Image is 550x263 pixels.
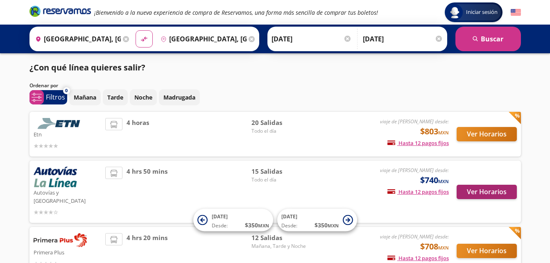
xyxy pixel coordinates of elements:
[212,213,228,220] span: [DATE]
[272,29,352,49] input: Elegir Fecha
[29,5,91,17] i: Brand Logo
[65,87,68,94] span: 0
[34,129,102,139] p: Etn
[281,222,297,229] span: Desde:
[438,245,449,251] small: MXN
[159,89,200,105] button: Madrugada
[251,167,309,176] span: 15 Salidas
[245,221,269,229] span: $ 350
[281,213,297,220] span: [DATE]
[103,89,128,105] button: Tarde
[463,8,501,16] span: Iniciar sesión
[315,221,339,229] span: $ 350
[380,167,449,174] em: viaje de [PERSON_NAME] desde:
[94,9,378,16] em: ¡Bienvenido a la nueva experiencia de compra de Reservamos, una forma más sencilla de comprar tus...
[32,29,121,49] input: Buscar Origen
[457,127,517,141] button: Ver Horarios
[29,82,58,89] p: Ordenar por
[387,254,449,262] span: Hasta 12 pagos fijos
[251,127,309,135] span: Todo el día
[457,185,517,199] button: Ver Horarios
[29,61,145,74] p: ¿Con qué línea quieres salir?
[251,118,309,127] span: 20 Salidas
[420,240,449,253] span: $708
[107,93,123,102] p: Tarde
[420,174,449,186] span: $740
[438,178,449,184] small: MXN
[69,89,101,105] button: Mañana
[455,27,521,51] button: Buscar
[380,233,449,240] em: viaje de [PERSON_NAME] desde:
[157,29,247,49] input: Buscar Destino
[420,125,449,138] span: $803
[258,222,269,229] small: MXN
[127,118,149,150] span: 4 horas
[34,247,102,257] p: Primera Plus
[212,222,228,229] span: Desde:
[511,7,521,18] button: English
[438,129,449,136] small: MXN
[130,89,157,105] button: Noche
[251,176,309,184] span: Todo el día
[46,92,65,102] p: Filtros
[457,244,517,258] button: Ver Horarios
[127,167,167,217] span: 4 hrs 50 mins
[34,118,87,129] img: Etn
[277,209,357,231] button: [DATE]Desde:$350MXN
[29,90,67,104] button: 0Filtros
[251,233,309,243] span: 12 Salidas
[380,118,449,125] em: viaje de [PERSON_NAME] desde:
[193,209,273,231] button: [DATE]Desde:$350MXN
[328,222,339,229] small: MXN
[34,167,77,187] img: Autovías y La Línea
[34,233,87,247] img: Primera Plus
[387,188,449,195] span: Hasta 12 pagos fijos
[34,187,102,205] p: Autovías y [GEOGRAPHIC_DATA]
[163,93,195,102] p: Madrugada
[134,93,152,102] p: Noche
[29,5,91,20] a: Brand Logo
[251,243,309,250] span: Mañana, Tarde y Noche
[387,139,449,147] span: Hasta 12 pagos fijos
[74,93,96,102] p: Mañana
[363,29,443,49] input: Opcional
